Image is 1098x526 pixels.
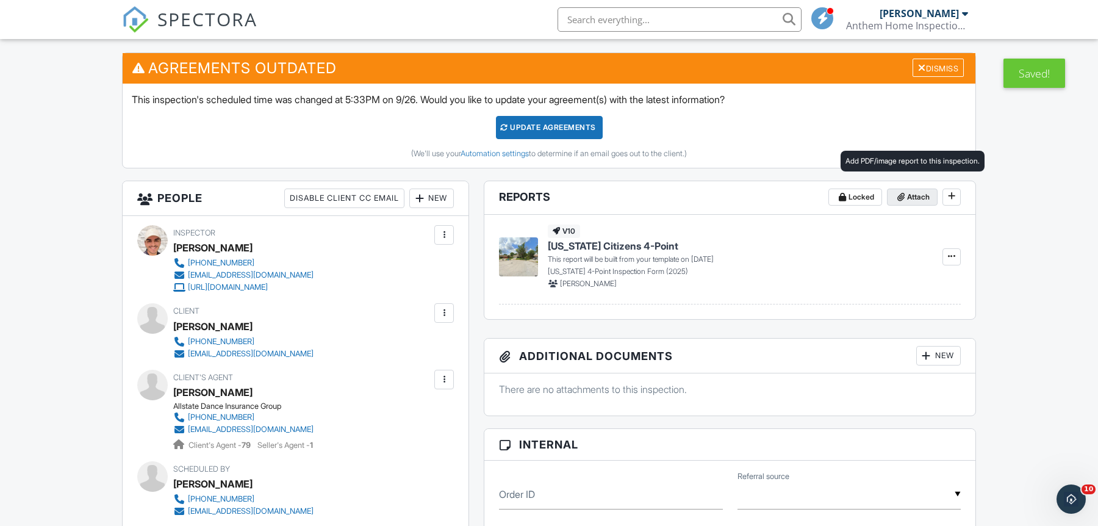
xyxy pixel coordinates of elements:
a: [PHONE_NUMBER] [173,493,314,505]
a: [EMAIL_ADDRESS][DOMAIN_NAME] [173,505,314,517]
a: [PHONE_NUMBER] [173,411,314,423]
strong: 79 [242,441,251,450]
span: Client's Agent [173,373,233,382]
div: New [409,189,454,208]
div: [EMAIL_ADDRESS][DOMAIN_NAME] [188,425,314,434]
div: [PHONE_NUMBER] [188,258,254,268]
h3: People [123,181,468,216]
a: [EMAIL_ADDRESS][DOMAIN_NAME] [173,269,314,281]
p: There are no attachments to this inspection. [499,383,961,396]
a: [EMAIL_ADDRESS][DOMAIN_NAME] [173,348,314,360]
div: This inspection's scheduled time was changed at 5:33PM on 9/26. Would you like to update your agr... [123,84,975,168]
a: [PHONE_NUMBER] [173,257,314,269]
div: [PERSON_NAME] [880,7,959,20]
div: [PERSON_NAME] [173,317,253,336]
span: Inspector [173,228,215,237]
span: Client [173,306,199,315]
span: Seller's Agent - [257,441,313,450]
a: [PHONE_NUMBER] [173,336,314,348]
h3: Agreements Outdated [123,53,975,83]
div: [URL][DOMAIN_NAME] [188,283,268,292]
div: [PERSON_NAME] [173,475,253,493]
label: Order ID [499,488,535,501]
div: Disable Client CC Email [284,189,404,208]
h3: Additional Documents [484,339,975,373]
div: Allstate Dance Insurance Group [173,402,323,411]
a: Automation settings [461,149,529,158]
div: [PERSON_NAME] [173,239,253,257]
div: Update Agreements [496,116,603,139]
h3: Internal [484,429,975,461]
div: [PERSON_NAME] [173,383,253,402]
input: Search everything... [558,7,802,32]
span: Scheduled By [173,464,230,474]
div: (We'll use your to determine if an email goes out to the client.) [132,149,966,159]
a: SPECTORA [122,16,257,42]
span: Client's Agent - [188,441,253,450]
div: New [916,346,961,366]
div: [PHONE_NUMBER] [188,337,254,347]
span: 10 [1082,485,1096,494]
a: [URL][DOMAIN_NAME] [173,281,314,294]
div: Anthem Home Inspections [846,20,968,32]
div: [EMAIL_ADDRESS][DOMAIN_NAME] [188,506,314,516]
strong: 1 [310,441,313,450]
img: The Best Home Inspection Software - Spectora [122,6,149,33]
div: [EMAIL_ADDRESS][DOMAIN_NAME] [188,270,314,280]
div: [PHONE_NUMBER] [188,413,254,422]
div: [EMAIL_ADDRESS][DOMAIN_NAME] [188,349,314,359]
iframe: Intercom live chat [1057,485,1086,514]
span: SPECTORA [157,6,257,32]
div: Saved! [1003,59,1065,88]
div: [PHONE_NUMBER] [188,494,254,504]
label: Referral source [737,471,789,482]
a: [EMAIL_ADDRESS][DOMAIN_NAME] [173,423,314,436]
div: Dismiss [913,59,964,77]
